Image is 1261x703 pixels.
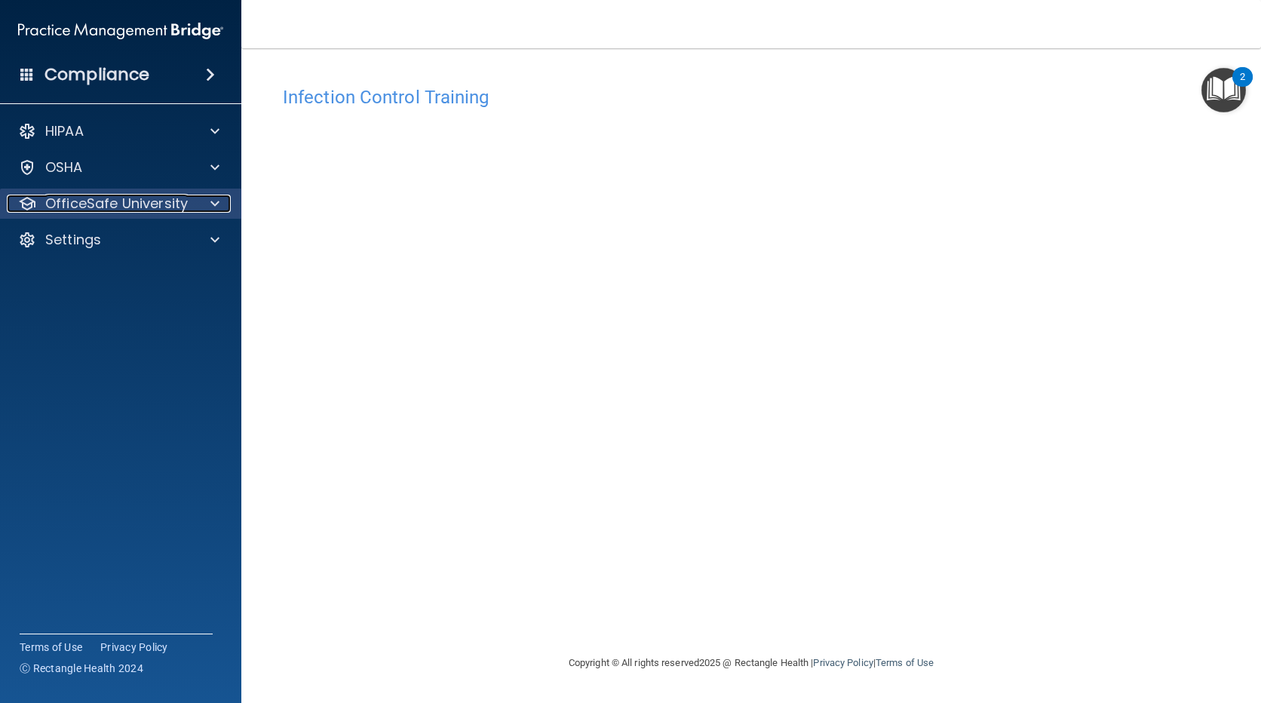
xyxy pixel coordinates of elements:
[18,158,219,177] a: OSHA
[1240,77,1245,97] div: 2
[45,158,83,177] p: OSHA
[18,195,219,213] a: OfficeSafe University
[18,231,219,249] a: Settings
[45,231,101,249] p: Settings
[283,115,1037,579] iframe: infection-control-training
[45,195,188,213] p: OfficeSafe University
[18,122,219,140] a: HIPAA
[45,122,84,140] p: HIPAA
[283,87,1220,107] h4: Infection Control Training
[44,64,149,85] h4: Compliance
[813,657,873,668] a: Privacy Policy
[876,657,934,668] a: Terms of Use
[20,661,143,676] span: Ⓒ Rectangle Health 2024
[1201,68,1246,112] button: Open Resource Center, 2 new notifications
[100,640,168,655] a: Privacy Policy
[476,639,1026,687] div: Copyright © All rights reserved 2025 @ Rectangle Health | |
[20,640,82,655] a: Terms of Use
[18,16,223,46] img: PMB logo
